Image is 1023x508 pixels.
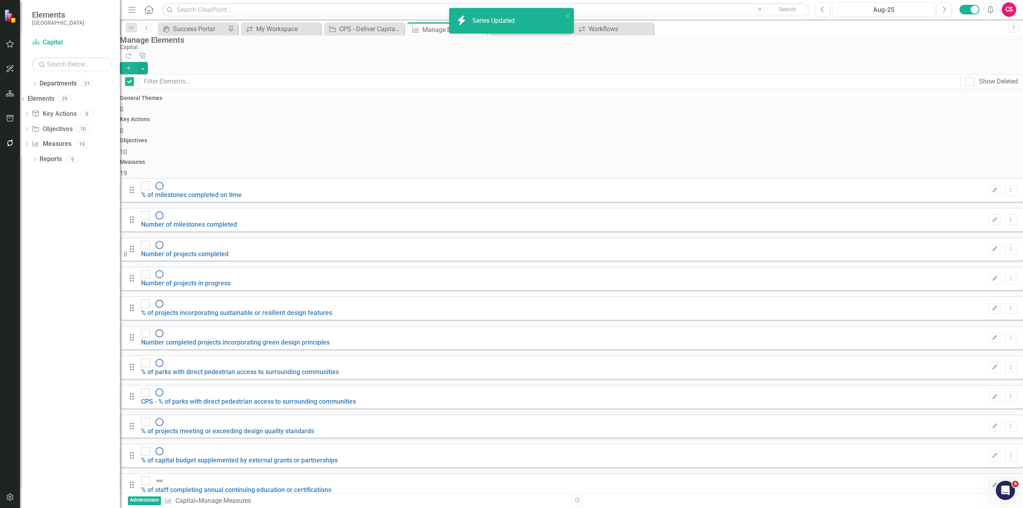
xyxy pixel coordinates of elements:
[32,10,84,20] span: Elements
[141,398,356,405] a: CPS - % of parks with direct pedestrian access to surrounding communities
[155,417,164,427] img: No Information
[32,20,84,26] small: [GEOGRAPHIC_DATA]
[141,191,242,199] a: % of milestones completed on time
[141,427,314,435] a: % of projects meeting or exceeding design quality standards
[81,110,94,117] div: 0
[120,95,1023,101] h4: General Themes
[979,77,1018,86] div: Show Deleted
[141,368,339,376] a: % of parks with direct pedestrian access to surrounding communities
[767,4,807,15] button: Search
[996,481,1015,500] iframe: Intercom live chat
[326,24,402,34] a: CPS - Deliver Capital Projects On Time and Within Budget by executing infrastructure and facility...
[256,24,319,34] div: My Workspace
[32,125,72,134] a: Objectives
[4,9,18,23] img: ClearPoint Strategy
[32,57,112,71] input: Search Below...
[155,388,164,397] img: No Information
[1002,2,1016,17] button: CS
[779,6,796,12] span: Search
[120,116,1023,122] h4: Key Actions
[422,25,485,35] div: Manage Elements
[155,240,164,250] img: No Information
[1012,481,1019,487] span: 4
[472,16,517,26] div: Series Updated
[835,5,932,15] div: Aug-25
[155,446,164,456] img: No Information
[120,137,1023,143] h4: Objectives
[141,309,332,317] a: % of projects incorporating sustainable or resilient design features
[589,24,651,34] div: Workflows
[155,476,164,486] img: Not Defined
[139,74,961,89] input: Filter Elements...
[77,126,90,132] div: 10
[575,24,651,34] a: Workflows
[141,221,237,228] a: Number of milestones completed
[66,156,79,163] div: 9
[120,44,1019,50] div: Capital
[141,486,331,494] a: % of staff completing annual continuing education or certifications
[160,24,226,34] a: Success Portal
[175,497,195,504] a: Capital
[40,79,77,88] a: Departments
[339,24,402,34] div: CPS - Deliver Capital Projects On Time and Within Budget by executing infrastructure and facility...
[243,24,319,34] a: My Workspace
[141,339,330,346] a: Number completed projects incorporating green design principles
[32,110,76,119] a: Key Actions
[58,96,71,102] div: 29
[28,94,54,104] a: Elements
[155,181,164,191] img: No Information
[32,38,112,47] a: Capital
[164,496,565,506] div: » Manage Measures
[173,24,226,34] div: Success Portal
[128,496,161,506] span: Administrator
[162,3,809,17] input: Search ClearPoint...
[40,155,62,164] a: Reports
[141,250,229,258] a: Number of projects completed
[141,279,231,287] a: Number of projects in progress
[832,2,935,17] button: Aug-25
[120,159,1023,165] h4: Measures
[32,139,71,149] a: Measures
[76,141,88,147] div: 19
[565,11,571,20] button: close
[141,456,338,464] a: % of capital budget supplemented by external grants or partnerships
[155,299,164,309] img: No Information
[155,329,164,338] img: No Information
[155,211,164,220] img: No Information
[81,80,94,87] div: 21
[155,358,164,368] img: No Information
[155,269,164,279] img: No Information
